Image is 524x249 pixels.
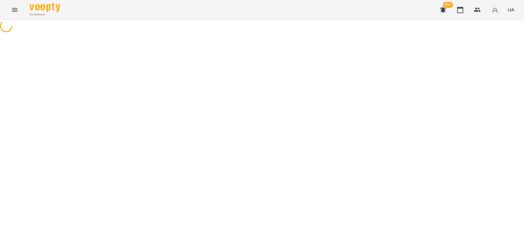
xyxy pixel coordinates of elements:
[491,6,499,14] img: avatar_s.png
[443,2,453,8] span: 99+
[29,3,60,12] img: Voopty Logo
[7,2,22,17] button: Menu
[508,6,514,13] span: UA
[29,13,60,17] span: For Business
[505,4,517,15] button: UA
